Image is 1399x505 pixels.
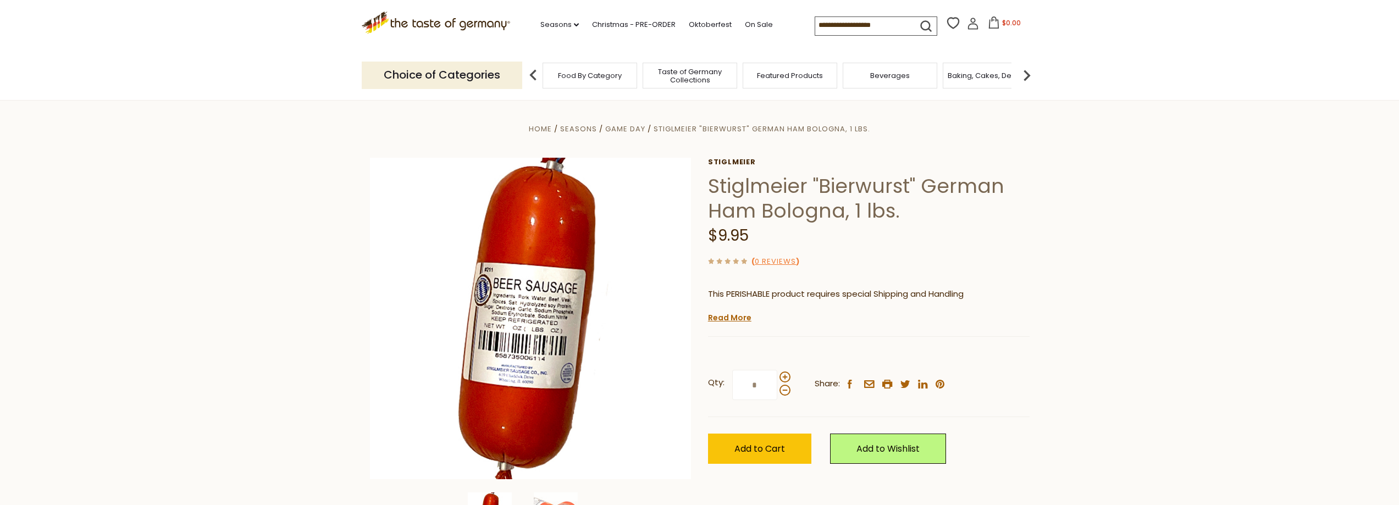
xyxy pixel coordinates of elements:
li: We will ship this product in heat-protective packaging and ice. [718,309,1030,323]
img: Stiglmeier "Bierwurst" German Ham Bologna, 1 lbs. [370,158,692,479]
a: Food By Category [558,71,622,80]
a: Stiglmeier "Bierwurst" German Ham Bologna, 1 lbs. [654,124,870,134]
a: Taste of Germany Collections [646,68,734,84]
h1: Stiglmeier "Bierwurst" German Ham Bologna, 1 lbs. [708,174,1030,223]
p: Choice of Categories [362,62,522,88]
a: Beverages [870,71,910,80]
button: Add to Cart [708,434,811,464]
span: ( ) [751,256,799,267]
span: Add to Cart [734,442,785,455]
a: Home [529,124,552,134]
a: Read More [708,312,751,323]
a: Game Day [605,124,645,134]
p: This PERISHABLE product requires special Shipping and Handling [708,287,1030,301]
button: $0.00 [981,16,1028,33]
img: next arrow [1016,64,1038,86]
a: 0 Reviews [755,256,796,268]
a: Seasons [540,19,579,31]
span: $9.95 [708,225,749,246]
span: $0.00 [1002,18,1021,27]
img: previous arrow [522,64,544,86]
a: Christmas - PRE-ORDER [592,19,676,31]
a: Baking, Cakes, Desserts [948,71,1033,80]
input: Qty: [732,370,777,400]
strong: Qty: [708,376,725,390]
a: Seasons [560,124,597,134]
a: Add to Wishlist [830,434,946,464]
a: Featured Products [757,71,823,80]
a: Oktoberfest [689,19,732,31]
a: Stiglmeier [708,158,1030,167]
a: On Sale [745,19,773,31]
span: Share: [815,377,840,391]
